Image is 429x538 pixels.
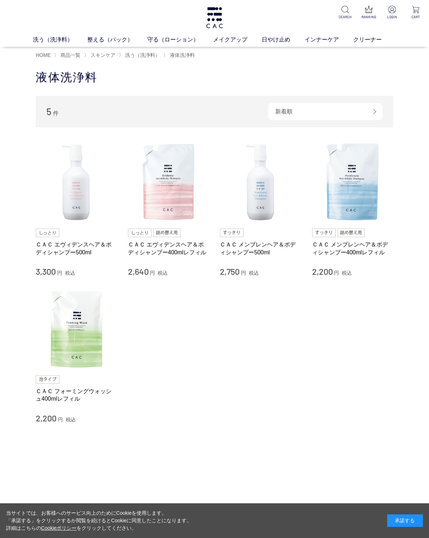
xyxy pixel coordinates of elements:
[128,142,209,223] img: ＣＡＣ エヴィデンスヘア＆ボディシャンプー400mlレフィル
[262,35,305,44] a: 日やけ止め
[36,52,51,58] a: HOME
[312,241,394,256] a: ＣＡＣ メンブレンヘア＆ボディシャンプー400mlレフィル
[119,52,162,59] li: 〉
[342,270,352,276] span: 税込
[387,514,423,527] div: 承諾する
[90,52,115,58] span: スキンケア
[6,509,192,532] div: 当サイトでは、お客様へのサービス向上のためにCookieを使用します。 「承諾する」をクリックするか閲覧を続けるとCookieに同意したことになります。 詳細はこちらの をクリックしてください。
[249,270,259,276] span: 税込
[128,229,152,237] img: しっとり
[170,52,195,58] span: 液体洗浄料
[408,6,423,20] a: CART
[58,417,63,422] span: 円
[385,6,400,20] a: LOGIN
[36,387,117,403] a: ＣＡＣ フォーミングウォッシュ400mlレフィル
[150,270,155,276] span: 円
[408,14,423,20] p: CART
[54,52,82,59] li: 〉
[353,35,396,44] a: クリーナー
[59,52,80,58] a: 商品一覧
[41,525,77,531] a: Cookieポリシー
[168,52,195,58] a: 液体洗浄料
[147,35,213,44] a: 守る（ローション）
[33,35,87,44] a: 洗う（洗浄料）
[36,375,59,384] img: 泡タイプ
[60,52,80,58] span: 商品一覧
[385,14,400,20] p: LOGIN
[57,270,62,276] span: 円
[220,142,301,223] img: ＣＡＣ メンブレンヘア＆ボディシャンプー500ml
[84,52,117,59] li: 〉
[361,6,376,20] a: RANKING
[128,241,209,256] a: ＣＡＣ エヴィデンスヘア＆ボディシャンプー400mlレフィル
[312,266,333,277] span: 2,200
[337,229,365,237] img: 詰め替え用
[65,270,75,276] span: 税込
[337,14,352,20] p: SEARCH
[36,229,59,237] img: しっとり
[36,413,56,423] span: 2,200
[163,52,197,59] li: 〉
[312,142,394,223] img: ＣＡＣ メンブレンヘア＆ボディシャンプー400mlレフィル
[36,288,117,370] img: ＣＡＣ フォーミングウォッシュ400mlレフィル
[153,229,181,237] img: 詰め替え用
[89,52,115,58] a: スキンケア
[36,70,393,85] h1: 液体洗浄料
[220,229,243,237] img: すっきり
[268,103,383,120] div: 新着順
[334,270,339,276] span: 円
[312,229,336,237] img: すっきり
[36,142,117,223] img: ＣＡＣ エヴィデンスヘア＆ボディシャンプー500ml
[125,52,160,58] span: 洗う（洗浄料）
[87,35,147,44] a: 整える（パック）
[205,7,224,28] img: logo
[220,266,240,277] span: 2,750
[220,241,301,256] a: ＣＡＣ メンブレンヘア＆ボディシャンプー500ml
[124,52,160,58] a: 洗う（洗浄料）
[361,14,376,20] p: RANKING
[241,270,246,276] span: 円
[36,241,117,256] a: ＣＡＣ エヴィデンスヘア＆ボディシャンプー500ml
[53,110,59,116] span: 件
[66,417,76,422] span: 税込
[337,6,352,20] a: SEARCH
[213,35,262,44] a: メイクアップ
[128,266,149,277] span: 2,640
[36,266,56,277] span: 3,300
[158,270,168,276] span: 税込
[46,106,51,117] span: 5
[305,35,353,44] a: インナーケア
